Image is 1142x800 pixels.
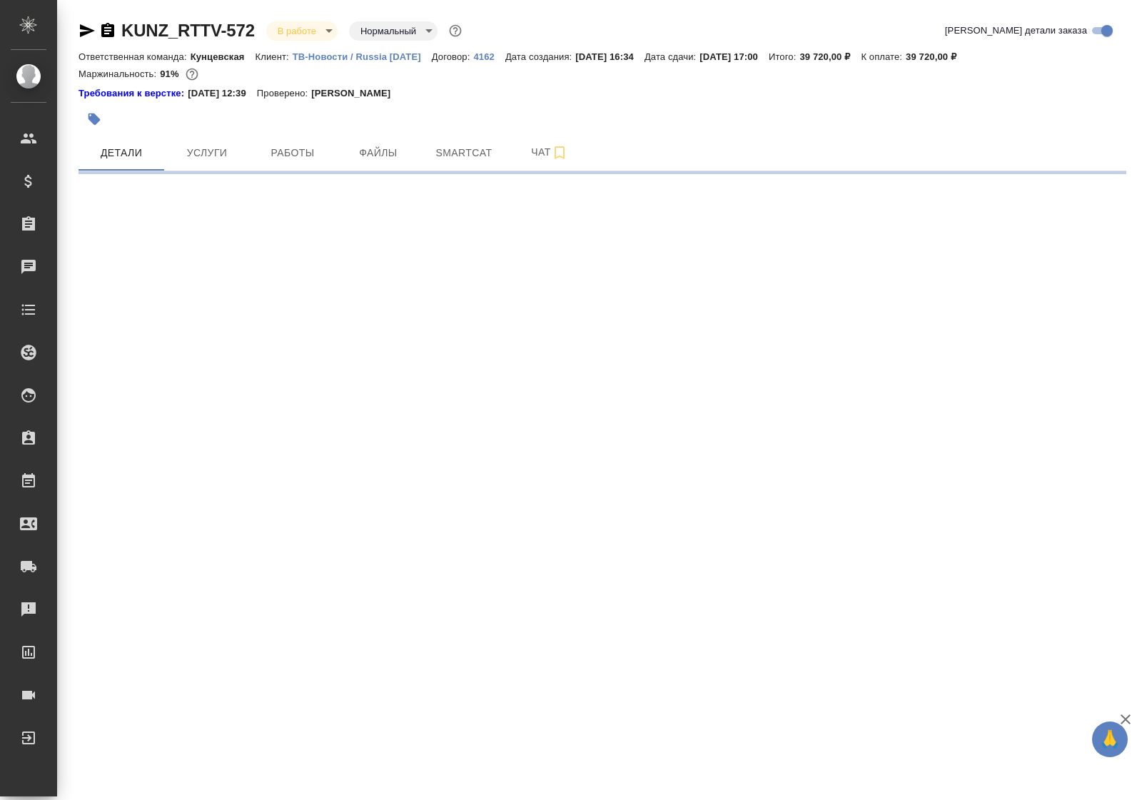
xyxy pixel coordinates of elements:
p: 91% [160,69,182,79]
svg: Подписаться [551,144,568,161]
p: Ответственная команда: [79,51,191,62]
div: В работе [349,21,438,41]
button: 2820.00 RUB; [183,65,201,83]
p: Дата создания: [505,51,575,62]
p: Итого: [769,51,799,62]
p: Дата сдачи: [645,51,699,62]
p: 39 720,00 ₽ [799,51,861,62]
button: Скопировать ссылку для ЯМессенджера [79,22,96,39]
p: Клиент: [256,51,293,62]
button: Нормальный [356,25,420,37]
span: Детали [87,144,156,162]
button: В работе [273,25,320,37]
p: [DATE] 12:39 [188,86,257,101]
span: Файлы [344,144,413,162]
span: Услуги [173,144,241,162]
a: ТВ-Новости / Russia [DATE] [293,50,432,62]
p: [DATE] 16:34 [575,51,645,62]
p: ТВ-Новости / Russia [DATE] [293,51,432,62]
p: 4162 [473,51,505,62]
span: [PERSON_NAME] детали заказа [945,24,1087,38]
button: Доп статусы указывают на важность/срочность заказа [446,21,465,40]
button: Добавить тэг [79,103,110,135]
p: 39 720,00 ₽ [906,51,967,62]
div: В работе [266,21,338,41]
p: Маржинальность: [79,69,160,79]
span: Работы [258,144,327,162]
p: [PERSON_NAME] [311,86,401,101]
span: Smartcat [430,144,498,162]
a: KUNZ_RTTV-572 [121,21,255,40]
a: Требования к верстке: [79,86,188,101]
p: [DATE] 17:00 [699,51,769,62]
p: Проверено: [257,86,312,101]
span: Чат [515,143,584,161]
button: 🙏 [1092,721,1128,757]
p: Договор: [432,51,474,62]
p: Кунцевская [191,51,256,62]
a: 4162 [473,50,505,62]
div: Нажми, чтобы открыть папку с инструкцией [79,86,188,101]
p: К оплате: [861,51,906,62]
button: Скопировать ссылку [99,22,116,39]
span: 🙏 [1098,724,1122,754]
